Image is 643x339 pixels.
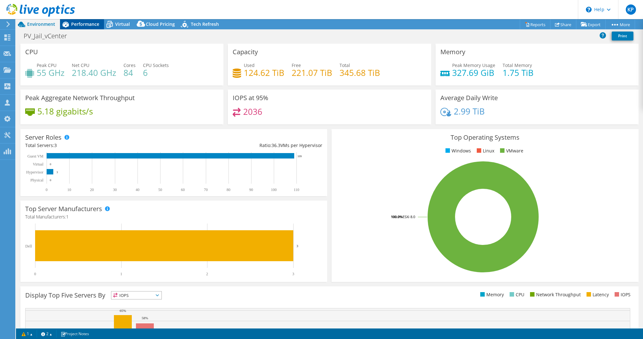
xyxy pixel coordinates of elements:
[191,21,219,27] span: Tech Refresh
[550,19,576,29] a: Share
[120,309,126,313] text: 65%
[146,21,175,27] span: Cloud Pricing
[227,188,230,192] text: 80
[113,188,117,192] text: 30
[25,142,174,149] div: Total Servers:
[72,62,89,68] span: Net CPU
[440,94,498,101] h3: Average Daily Write
[136,188,139,192] text: 40
[233,48,258,55] h3: Capacity
[249,188,253,192] text: 90
[111,291,161,299] span: IOPS
[181,188,185,192] text: 60
[296,244,298,248] text: 3
[243,108,262,115] h4: 2036
[72,69,116,76] h4: 218.40 GHz
[123,62,136,68] span: Cores
[54,142,57,148] span: 3
[340,69,380,76] h4: 345.68 TiB
[37,330,56,338] a: 2
[206,272,208,276] text: 2
[475,147,494,154] li: Linux
[605,19,635,29] a: More
[90,188,94,192] text: 20
[56,330,93,338] a: Project Notes
[508,291,524,298] li: CPU
[25,94,135,101] h3: Peak Aggregate Network Throughput
[143,62,169,68] span: CPU Sockets
[576,19,606,29] a: Export
[626,4,636,15] span: KP
[452,69,495,76] h4: 327.69 GiB
[204,188,208,192] text: 70
[37,69,64,76] h4: 55 GHz
[120,272,122,276] text: 1
[340,62,350,68] span: Total
[586,7,592,12] svg: \n
[21,33,77,40] h1: PV_Jail_vCenter
[25,205,102,212] h3: Top Server Manufacturers
[71,21,99,27] span: Performance
[67,188,71,192] text: 10
[503,62,532,68] span: Total Memory
[158,188,162,192] text: 50
[143,69,169,76] h4: 6
[25,48,38,55] h3: CPU
[17,330,37,338] a: 1
[50,179,51,182] text: 0
[294,188,299,192] text: 110
[612,32,633,41] a: Print
[123,69,136,76] h4: 84
[30,178,43,182] text: Physical
[25,244,32,248] text: Dell
[271,188,277,192] text: 100
[50,163,51,166] text: 0
[297,155,302,158] text: 109
[520,19,550,29] a: Reports
[37,62,56,68] span: Peak CPU
[34,272,36,276] text: 0
[115,21,130,27] span: Virtual
[33,162,44,166] text: Virtual
[613,291,631,298] li: IOPS
[142,316,148,320] text: 58%
[503,69,534,76] h4: 1.75 TiB
[444,147,471,154] li: Windows
[454,108,485,115] h4: 2.99 TiB
[336,134,633,141] h3: Top Operating Systems
[27,154,43,158] text: Guest VM
[244,69,284,76] h4: 124.62 TiB
[585,291,609,298] li: Latency
[403,214,415,219] tspan: ESXi 8.0
[391,214,403,219] tspan: 100.0%
[292,272,294,276] text: 3
[498,147,523,154] li: VMware
[27,21,55,27] span: Environment
[56,171,58,174] text: 3
[528,291,581,298] li: Network Throughput
[233,94,268,101] h3: IOPS at 95%
[244,62,255,68] span: Used
[440,48,465,55] h3: Memory
[292,62,301,68] span: Free
[272,142,280,148] span: 36.3
[37,108,93,115] h4: 5.18 gigabits/s
[66,214,69,220] span: 1
[26,170,43,174] text: Hypervisor
[25,213,322,220] h4: Total Manufacturers:
[292,69,332,76] h4: 221.07 TiB
[25,134,62,141] h3: Server Roles
[452,62,495,68] span: Peak Memory Usage
[479,291,504,298] li: Memory
[174,142,323,149] div: Ratio: VMs per Hypervisor
[46,188,48,192] text: 0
